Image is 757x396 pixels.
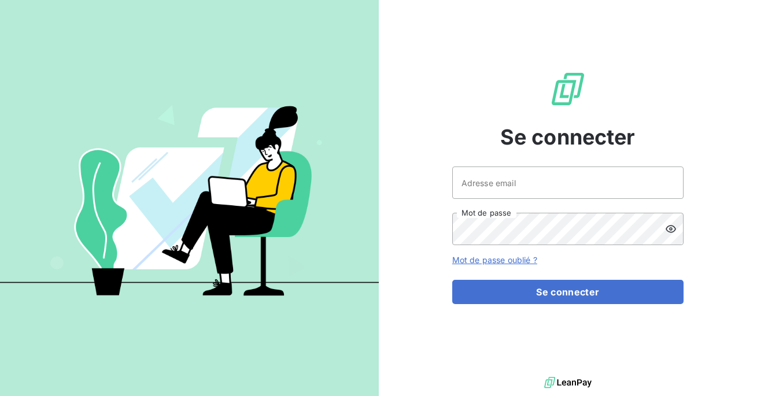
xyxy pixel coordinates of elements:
[500,121,636,153] span: Se connecter
[452,255,537,265] a: Mot de passe oublié ?
[452,280,684,304] button: Se connecter
[549,71,586,108] img: Logo LeanPay
[452,166,684,199] input: placeholder
[544,374,592,391] img: logo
